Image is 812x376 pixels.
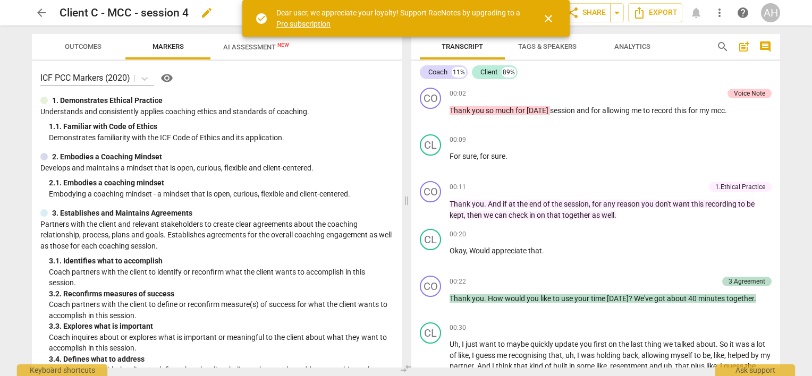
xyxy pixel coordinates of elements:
[592,200,603,208] span: for
[694,351,703,360] span: to
[495,211,509,219] span: can
[591,106,602,115] span: for
[667,294,688,303] span: about
[641,351,671,360] span: allowing
[49,321,393,332] div: 3. 3. Explores what is important
[664,362,672,370] span: uh
[574,351,577,360] span: ,
[631,106,643,115] span: me
[496,362,514,370] span: think
[591,294,607,303] span: time
[628,3,682,22] button: Export
[276,20,331,28] a: Pro subscription
[480,152,491,160] span: for
[450,183,466,192] span: 00:11
[603,200,617,208] span: any
[688,294,698,303] span: 40
[517,200,529,208] span: the
[476,351,497,360] span: guess
[634,294,654,303] span: We've
[649,362,664,370] span: and
[492,246,528,255] span: appreciate
[40,219,393,252] p: Partners with the client and relevant stakeholders to create clear agreements about the coaching ...
[699,106,711,115] span: my
[713,6,726,19] span: more_vert
[40,72,130,84] p: ICF PCC Markers (2020)
[655,200,673,208] span: don't
[540,294,553,303] span: like
[509,351,548,360] span: recognising
[614,42,650,50] span: Analytics
[469,351,472,360] span: ,
[488,200,503,208] span: And
[552,200,564,208] span: the
[60,6,189,20] h2: Client C - MCC - session 4
[65,42,101,50] span: Outcomes
[450,323,466,332] span: 00:30
[450,351,458,360] span: of
[622,351,638,360] span: back
[555,340,580,348] span: update
[276,7,523,29] div: Dear user, we appreciate your loyalty! Support RaeNotes by upgrading to a
[734,89,765,98] div: Voice Note
[611,6,623,19] span: arrow_drop_down
[638,351,641,360] span: ,
[738,200,747,208] span: to
[277,42,289,48] span: New
[450,246,466,255] span: Okay
[514,362,529,370] span: that
[49,299,393,321] p: Coach partners with the client to define or reconfirm measure(s) of success for what the client w...
[505,152,508,160] span: .
[529,211,537,219] span: in
[761,3,780,22] div: AH
[577,106,591,115] span: and
[420,181,441,202] div: Change speaker
[738,40,750,53] span: post_add
[154,70,175,87] a: Help
[529,200,543,208] span: end
[751,340,757,348] span: a
[751,351,760,360] span: by
[450,89,466,98] span: 00:02
[574,294,591,303] span: your
[715,364,795,376] div: Ask support
[602,106,631,115] span: allowing
[509,200,517,208] span: at
[49,255,393,267] div: 3. 1. Identifies what to accomplish
[52,208,192,219] p: 3. Establishes and Maintains Agreements
[715,182,765,192] div: 1.Ethical Practice
[629,294,634,303] span: ?
[491,152,505,160] span: sure
[607,294,629,303] span: [DATE]
[472,106,486,115] span: you
[652,106,674,115] span: record
[565,351,574,360] span: uh
[705,200,738,208] span: recording
[545,362,553,370] span: of
[566,6,606,19] span: Share
[35,6,48,19] span: arrow_back
[696,340,716,348] span: about
[527,106,550,115] span: [DATE]
[488,294,505,303] span: How
[200,6,213,19] span: edit
[49,121,393,132] div: 1. 1. Familiar with Code of Ethics
[495,106,515,115] span: much
[503,200,509,208] span: if
[420,134,441,156] div: Change speaker
[725,106,727,115] span: .
[498,340,506,348] span: to
[160,72,173,84] span: visibility
[617,200,641,208] span: reason
[643,106,652,115] span: to
[486,106,495,115] span: so
[577,362,596,370] span: some
[49,189,393,200] p: Embodying a coaching mindset - a mindset that is open, curious, flexible and client-centered.
[717,362,720,370] span: ,
[542,246,544,255] span: .
[672,362,675,370] span: ,
[581,351,596,360] span: was
[757,340,765,348] span: lot
[547,211,562,219] span: that
[562,211,592,219] span: together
